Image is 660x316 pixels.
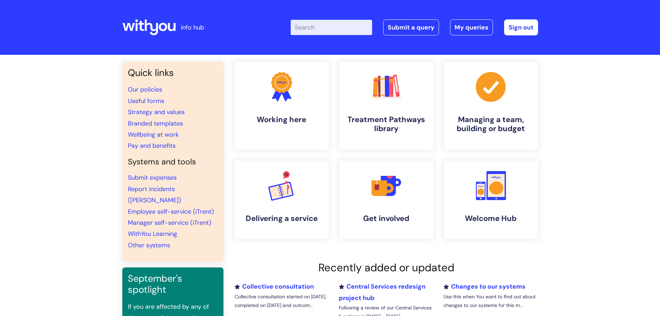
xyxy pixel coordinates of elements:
[383,19,439,35] a: Submit a query
[235,161,329,239] a: Delivering a service
[128,207,214,216] a: Employee self-service (iTrent)
[128,67,218,78] h3: Quick links
[128,219,211,227] a: Manager self-service (iTrent)
[240,115,323,124] h4: Working here
[443,282,526,291] a: Changes to our systems
[449,214,533,223] h4: Welcome Hub
[128,119,183,128] a: Branded templates
[128,157,218,167] h4: Systems and tools
[240,214,323,223] h4: Delivering a service
[339,62,433,150] a: Treatment Pathways library
[339,282,425,302] a: Central Services redesign project hub
[444,161,538,239] a: Welcome Hub
[128,108,185,116] a: Strategy and values
[443,292,538,310] p: Use this when You want to find out about changes to our systems for this m...
[235,261,538,274] h2: Recently added or updated
[444,62,538,150] a: Managing a team, building or budget
[181,22,204,33] p: info hub
[291,19,538,35] div: | -
[291,20,372,35] input: Search
[128,97,164,105] a: Useful forms
[128,241,170,249] a: Other systems
[128,230,177,238] a: WithYou Learning
[345,115,428,134] h4: Treatment Pathways library
[128,273,218,296] h3: September's spotlight
[128,130,179,139] a: Wellbeing at work
[235,292,329,310] p: Collective consultation started on [DATE], completed on [DATE] and outcom...
[450,19,493,35] a: My queries
[128,173,177,182] a: Submit expenses
[339,161,433,239] a: Get involved
[449,115,533,134] h4: Managing a team, building or budget
[235,282,314,291] a: Collective consultation
[128,142,176,150] a: Pay and benefits
[345,214,428,223] h4: Get involved
[128,185,181,204] a: Report incidents ([PERSON_NAME])
[235,62,329,150] a: Working here
[128,85,162,94] a: Our policies
[504,19,538,35] a: Sign out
